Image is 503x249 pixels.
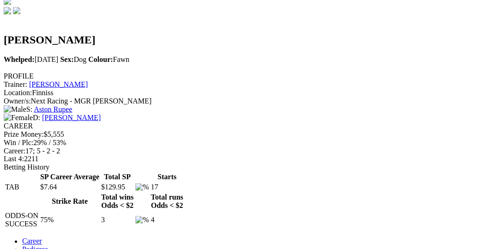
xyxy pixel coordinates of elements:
[135,183,149,192] img: %
[150,173,184,182] th: Starts
[4,105,32,113] span: S:
[4,139,499,147] div: 29% / 53%
[4,147,499,155] div: 17; 5 - 2 - 2
[4,34,499,46] h2: [PERSON_NAME]
[4,139,33,146] span: Win / Plc:
[4,80,27,88] span: Trainer:
[4,147,25,155] span: Career:
[40,212,100,229] td: 75%
[60,55,74,63] b: Sex:
[4,122,499,130] div: CAREER
[13,7,20,14] img: twitter.svg
[5,183,39,192] td: TAB
[150,212,184,229] td: 4
[4,97,499,105] div: Next Racing - MGR [PERSON_NAME]
[4,89,32,97] span: Location:
[42,114,101,121] a: [PERSON_NAME]
[29,80,88,88] a: [PERSON_NAME]
[4,155,24,163] span: Last 4:
[4,164,499,172] div: Betting History
[4,7,11,14] img: facebook.svg
[4,130,499,139] div: $5,555
[40,183,100,192] td: $7.64
[40,173,100,182] th: SP Career Average
[4,97,31,105] span: Owner/s:
[101,173,134,182] th: Total SP
[4,89,499,97] div: Finniss
[101,193,134,211] th: Total wins Odds < $2
[22,237,42,245] a: Career
[4,55,35,63] b: Whelped:
[101,183,134,192] td: $129.95
[60,55,86,63] span: Dog
[4,155,499,164] div: 2211
[150,183,184,192] td: 17
[4,130,44,138] span: Prize Money:
[4,114,40,121] span: D:
[88,55,129,63] span: Fawn
[135,216,149,225] img: %
[101,212,134,229] td: 3
[4,72,499,80] div: PROFILE
[5,212,39,229] td: ODDS-ON SUCCESS
[150,193,184,211] th: Total runs Odds < $2
[88,55,113,63] b: Colour:
[4,114,33,122] img: Female
[40,193,100,211] th: Strike Rate
[34,105,72,113] a: Aston Rupee
[4,105,26,114] img: Male
[4,55,58,63] span: [DATE]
